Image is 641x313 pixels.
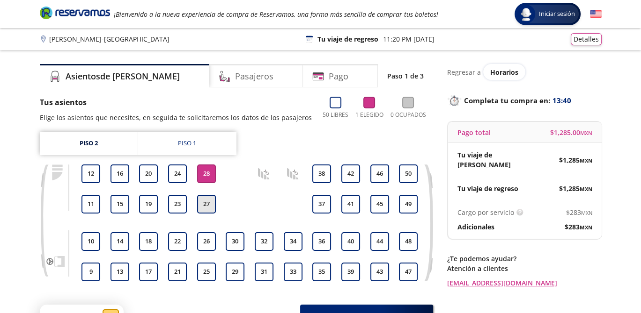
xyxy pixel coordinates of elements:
p: Tu viaje de regreso [317,34,378,44]
p: Pago total [457,128,491,137]
button: 35 [312,263,331,281]
p: 11:20 PM [DATE] [383,34,435,44]
p: Elige los asientos que necesites, en seguida te solicitaremos los datos de los pasajeros [40,113,312,122]
span: $ 1,285.00 [550,128,592,137]
p: Tu viaje de [PERSON_NAME] [457,150,525,170]
button: 38 [312,164,331,183]
span: $ 283 [566,207,592,217]
button: 39 [341,263,360,281]
button: 19 [139,195,158,213]
div: Regresar a ver horarios [447,64,602,80]
button: English [590,8,602,20]
button: 24 [168,164,187,183]
button: 11 [81,195,100,213]
a: Brand Logo [40,6,110,22]
p: 1 Elegido [355,111,383,119]
small: MXN [580,185,592,192]
p: Completa tu compra en : [447,94,602,107]
button: 50 [399,164,418,183]
button: Detalles [571,33,602,45]
button: 13 [111,263,129,281]
button: 17 [139,263,158,281]
span: Iniciar sesión [535,9,579,19]
button: 22 [168,232,187,251]
button: 45 [370,195,389,213]
a: Piso 2 [40,132,138,155]
a: Piso 1 [138,132,236,155]
p: Adicionales [457,222,494,232]
button: 33 [284,263,302,281]
button: 37 [312,195,331,213]
button: 47 [399,263,418,281]
h4: Pasajeros [235,70,273,83]
span: Horarios [490,68,518,77]
h4: Pago [329,70,348,83]
button: 14 [111,232,129,251]
button: 25 [197,263,216,281]
small: MXN [580,157,592,164]
p: Tu viaje de regreso [457,184,518,193]
button: 30 [226,232,244,251]
button: 26 [197,232,216,251]
a: [EMAIL_ADDRESS][DOMAIN_NAME] [447,278,602,288]
button: 44 [370,232,389,251]
span: $ 1,285 [559,184,592,193]
button: 12 [81,164,100,183]
p: Cargo por servicio [457,207,514,217]
button: 43 [370,263,389,281]
button: 46 [370,164,389,183]
button: 23 [168,195,187,213]
span: $ 283 [565,222,592,232]
button: 40 [341,232,360,251]
p: [PERSON_NAME] - [GEOGRAPHIC_DATA] [49,34,169,44]
button: 32 [255,232,273,251]
small: MXN [580,129,592,136]
span: 13:40 [553,95,571,106]
p: Paso 1 de 3 [387,71,424,81]
button: 27 [197,195,216,213]
button: 18 [139,232,158,251]
button: 15 [111,195,129,213]
button: 49 [399,195,418,213]
button: 16 [111,164,129,183]
button: 20 [139,164,158,183]
small: MXN [580,224,592,231]
button: 21 [168,263,187,281]
button: 48 [399,232,418,251]
h4: Asientos de [PERSON_NAME] [66,70,180,83]
button: 34 [284,232,302,251]
p: Atención a clientes [447,263,602,273]
button: 29 [226,263,244,281]
p: Regresar a [447,67,481,77]
div: Piso 1 [178,139,196,148]
button: 9 [81,263,100,281]
button: 41 [341,195,360,213]
button: 28 [197,164,216,183]
button: 31 [255,263,273,281]
p: 0 Ocupados [390,111,426,119]
button: 36 [312,232,331,251]
button: 42 [341,164,360,183]
span: $ 1,285 [559,155,592,165]
p: ¿Te podemos ayudar? [447,254,602,263]
small: MXN [581,209,592,216]
p: Tus asientos [40,97,312,108]
em: ¡Bienvenido a la nueva experiencia de compra de Reservamos, una forma más sencilla de comprar tus... [114,10,438,19]
p: 50 Libres [323,111,348,119]
i: Brand Logo [40,6,110,20]
button: 10 [81,232,100,251]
